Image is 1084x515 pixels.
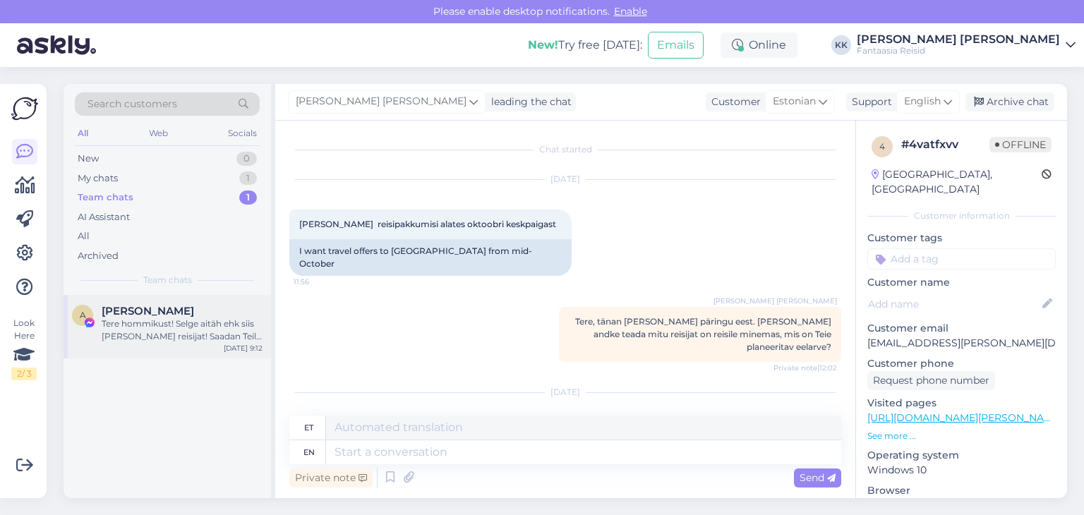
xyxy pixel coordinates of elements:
[867,275,1056,290] p: Customer name
[773,94,816,109] span: Estonian
[11,95,38,122] img: Askly Logo
[867,356,1056,371] p: Customer phone
[867,463,1056,478] p: Windows 10
[879,141,885,152] span: 4
[831,35,851,55] div: KK
[800,471,836,484] span: Send
[528,37,642,54] div: Try free [DATE]:
[225,124,260,143] div: Socials
[867,411,1062,424] a: [URL][DOMAIN_NAME][PERSON_NAME]
[857,34,1076,56] a: [PERSON_NAME] [PERSON_NAME]Fantaasia Reisid
[528,38,558,51] b: New!
[706,95,761,109] div: Customer
[773,363,837,373] span: Private note | 12:02
[901,136,989,153] div: # 4vatfxvv
[486,95,572,109] div: leading the chat
[75,124,91,143] div: All
[867,483,1056,498] p: Browser
[224,343,263,353] div: [DATE] 9:12
[867,248,1056,269] input: Add a tag
[88,97,177,111] span: Search customers
[11,368,37,380] div: 2 / 3
[721,32,797,58] div: Online
[78,190,133,205] div: Team chats
[867,321,1056,336] p: Customer email
[575,316,831,352] span: Tere, tänan [PERSON_NAME] päringu eest. [PERSON_NAME] andke teada mitu reisijat on reisile minema...
[989,137,1052,152] span: Offline
[102,305,194,317] span: Aniir Suglav
[102,317,263,343] div: Tere hommikust! Selge aitäh ehk siis [PERSON_NAME] reisijat! Saadan Teile tänase päeva jooksul pa...
[78,229,90,243] div: All
[867,430,1056,442] p: See more ...
[78,152,99,166] div: New
[857,45,1060,56] div: Fantaasia Reisid
[78,210,130,224] div: AI Assistant
[236,152,257,166] div: 0
[239,171,257,186] div: 1
[146,124,171,143] div: Web
[867,371,995,390] div: Request phone number
[78,171,118,186] div: My chats
[289,468,373,487] div: Private note
[867,396,1056,411] p: Visited pages
[868,296,1040,312] input: Add name
[143,274,192,286] span: Team chats
[296,94,466,109] span: [PERSON_NAME] [PERSON_NAME]
[872,167,1042,197] div: [GEOGRAPHIC_DATA], [GEOGRAPHIC_DATA]
[965,92,1054,111] div: Archive chat
[304,416,313,440] div: et
[80,310,86,320] span: A
[294,277,347,287] span: 11:56
[846,95,892,109] div: Support
[11,317,37,380] div: Look Here
[610,5,651,18] span: Enable
[857,34,1060,45] div: [PERSON_NAME] [PERSON_NAME]
[648,32,704,59] button: Emails
[289,239,572,276] div: I want travel offers to [GEOGRAPHIC_DATA] from mid-October
[299,219,556,229] span: [PERSON_NAME] reisipakkumisi alates oktoobri keskpaigast
[239,190,257,205] div: 1
[867,448,1056,463] p: Operating system
[867,231,1056,246] p: Customer tags
[867,336,1056,351] p: [EMAIL_ADDRESS][PERSON_NAME][DOMAIN_NAME]
[289,173,841,186] div: [DATE]
[78,249,119,263] div: Archived
[303,440,315,464] div: en
[713,296,837,306] span: [PERSON_NAME] [PERSON_NAME]
[904,94,941,109] span: English
[867,210,1056,222] div: Customer information
[289,143,841,156] div: Chat started
[289,386,841,399] div: [DATE]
